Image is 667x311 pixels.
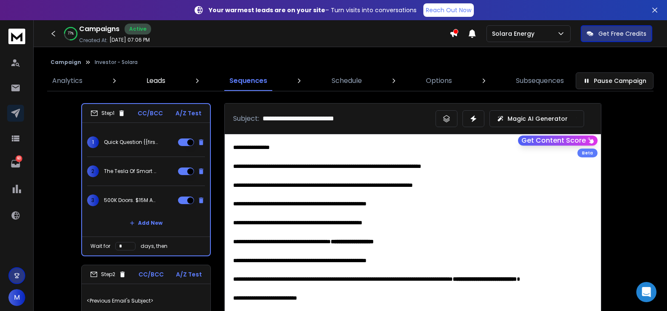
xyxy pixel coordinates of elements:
p: Quick Question {{firstName}} [104,139,158,146]
li: Step1CC/BCCA/Z Test1Quick Question {{firstName}}2The Tesla Of Smart Locks $15M ARR3500K Doors. $1... [81,103,211,256]
p: Subject: [233,114,259,124]
button: M [8,289,25,306]
div: Step 1 [90,109,125,117]
p: Leads [146,76,165,86]
p: Subsequences [516,76,564,86]
p: CC/BCC [138,109,163,117]
p: 77 % [68,31,74,36]
span: 1 [87,136,99,148]
p: Sequences [229,76,267,86]
a: Schedule [327,71,367,91]
p: Schedule [332,76,362,86]
p: The Tesla Of Smart Locks $15M ARR [104,168,158,175]
p: 60 [16,155,22,162]
p: A/Z Test [175,109,202,117]
a: Analytics [47,71,88,91]
a: Sequences [224,71,272,91]
h1: Campaigns [79,24,120,34]
p: CC/BCC [138,270,164,279]
p: 500K Doors. $15M ARR. [104,197,158,204]
button: Pause Campaign [576,72,654,89]
button: Add New [123,215,169,231]
p: Wait for [90,243,110,250]
div: Step 2 [90,271,126,278]
div: Active [125,24,151,35]
p: A/Z Test [176,270,202,279]
a: 60 [7,155,24,172]
p: Get Free Credits [598,29,646,38]
div: Beta [577,149,598,157]
span: 3 [87,194,99,206]
button: Magic AI Generator [489,110,584,127]
p: Investor - Solara [95,59,138,66]
p: – Turn visits into conversations [209,6,417,14]
a: Subsequences [511,71,569,91]
div: Open Intercom Messenger [636,282,656,302]
a: Options [421,71,457,91]
a: Reach Out Now [423,3,474,17]
span: 2 [87,165,99,177]
p: Options [426,76,452,86]
p: Created At: [79,37,108,44]
button: Campaign [50,59,81,66]
strong: Your warmest leads are on your site [209,6,325,14]
button: Get Content Score [518,136,598,146]
p: Magic AI Generator [508,114,568,123]
p: [DATE] 07:06 PM [109,37,150,43]
p: Reach Out Now [426,6,471,14]
p: Solara Energy [492,29,538,38]
img: logo [8,29,25,44]
a: Leads [141,71,170,91]
button: Get Free Credits [581,25,652,42]
p: days, then [141,243,167,250]
p: Analytics [52,76,82,86]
